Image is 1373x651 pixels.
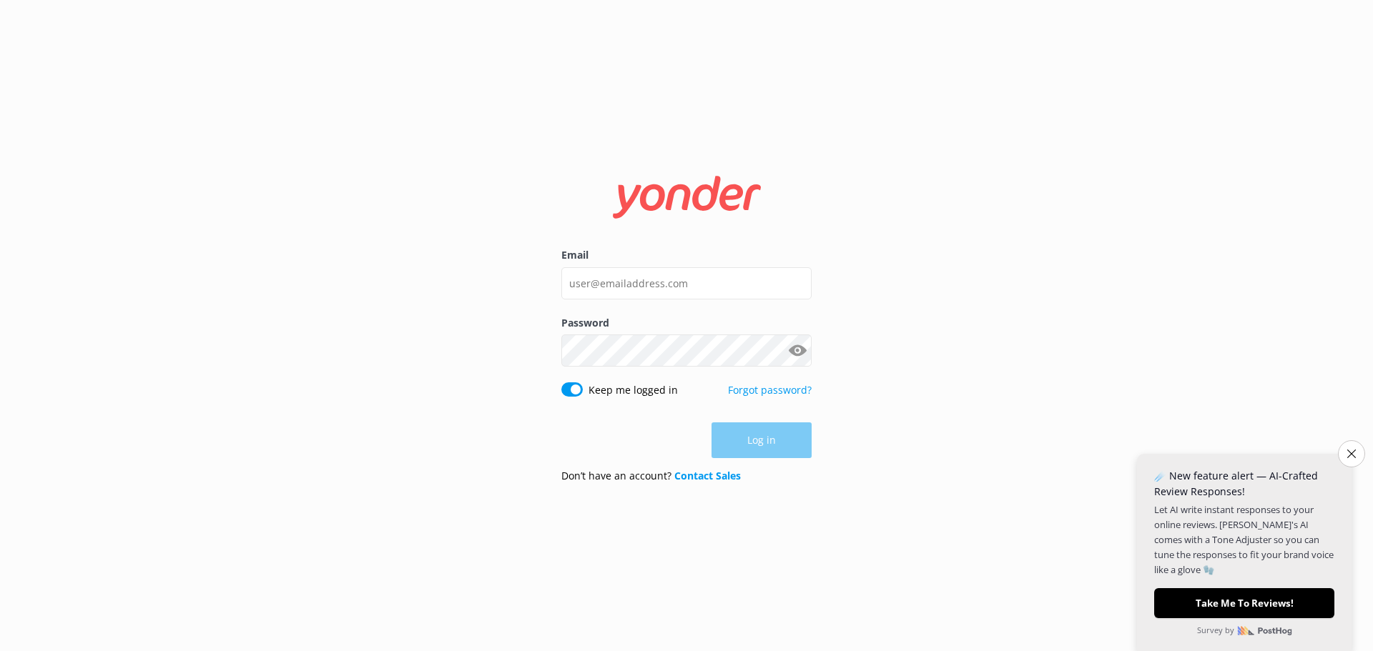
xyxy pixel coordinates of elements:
p: Don’t have an account? [561,468,741,484]
a: Forgot password? [728,383,812,397]
input: user@emailaddress.com [561,267,812,299]
label: Password [561,315,812,331]
label: Keep me logged in [589,382,678,398]
button: Show password [783,337,812,365]
label: Email [561,247,812,263]
a: Contact Sales [674,469,741,482]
